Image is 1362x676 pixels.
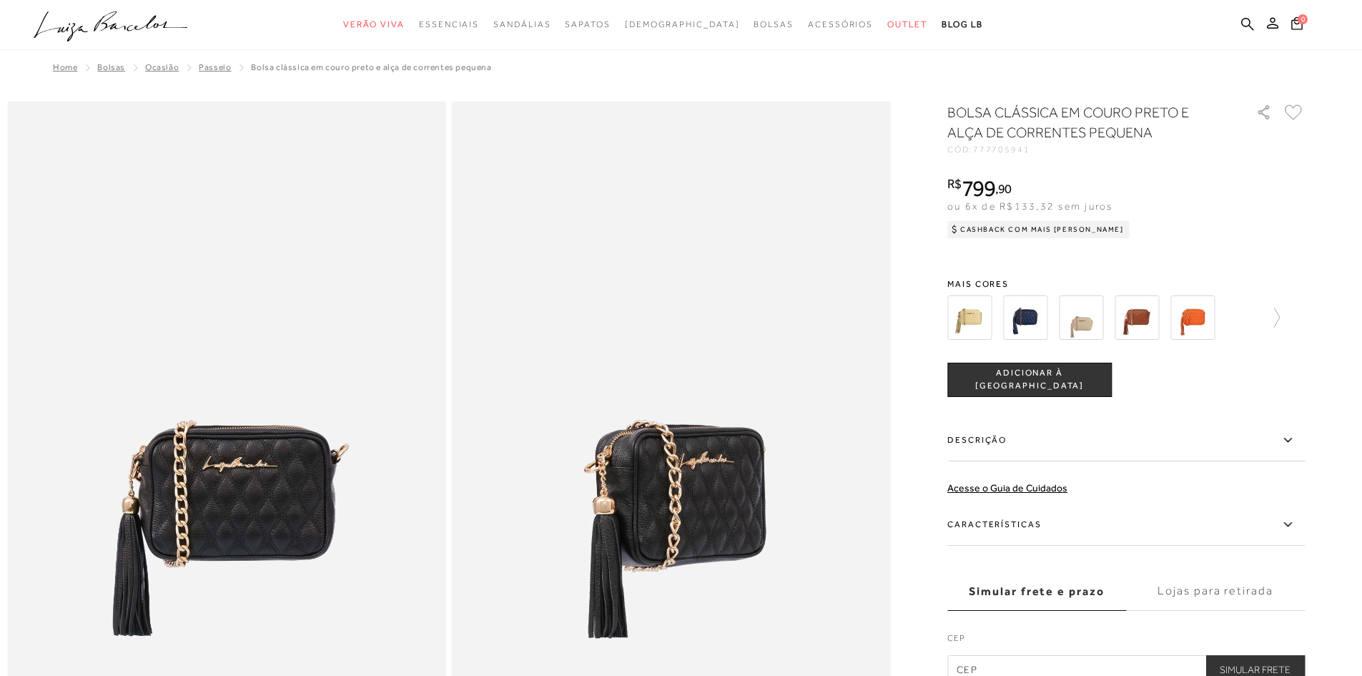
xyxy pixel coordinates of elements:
[97,62,125,72] a: Bolsas
[947,420,1305,461] label: Descrição
[942,19,983,29] span: BLOG LB
[419,11,479,38] a: categoryNavScreenReaderText
[565,19,610,29] span: Sapatos
[973,144,1030,155] span: 777705941
[995,182,1012,195] i: ,
[942,11,983,38] a: BLOG LB
[947,504,1305,546] label: Características
[947,200,1112,212] span: ou 6x de R$133,32 sem juros
[947,280,1305,288] span: Mais cores
[1170,295,1215,340] img: BOLSA CLÁSSICA EM COURO LARANJA E ALÇA DE CORRENTES PEQUENA
[1287,16,1307,35] button: 0
[754,11,794,38] a: categoryNavScreenReaderText
[947,572,1126,611] label: Simular frete e prazo
[419,19,479,29] span: Essenciais
[808,11,873,38] a: categoryNavScreenReaderText
[947,177,962,190] i: R$
[1003,295,1047,340] img: BOLSA CLÁSSICA EM COURO AZUL ATLÂNTICO E ALÇA DE CORRENTES PEQUENA
[251,62,491,72] span: BOLSA CLÁSSICA EM COURO PRETO E ALÇA DE CORRENTES PEQUENA
[1126,572,1305,611] label: Lojas para retirada
[962,175,995,201] span: 799
[754,19,794,29] span: Bolsas
[947,632,1305,652] label: CEP
[199,62,231,72] a: Passeio
[565,11,610,38] a: categoryNavScreenReaderText
[947,221,1130,238] div: Cashback com Mais [PERSON_NAME]
[343,19,405,29] span: Verão Viva
[947,295,992,340] img: BOLSA CLÁSSICA EM COURO AMARELO PALHA E ALÇA DE CORRENTES PEQUENA
[493,11,551,38] a: categoryNavScreenReaderText
[53,62,77,72] a: Home
[145,62,179,72] a: Ocasião
[948,367,1111,392] span: ADICIONAR À [GEOGRAPHIC_DATA]
[1059,295,1103,340] img: BOLSA CLÁSSICA EM COURO BEGE NATA E ALÇA DE CORRENTES PEQUENA
[625,19,740,29] span: [DEMOGRAPHIC_DATA]
[887,19,927,29] span: Outlet
[887,11,927,38] a: categoryNavScreenReaderText
[808,19,873,29] span: Acessórios
[343,11,405,38] a: categoryNavScreenReaderText
[947,363,1112,397] button: ADICIONAR À [GEOGRAPHIC_DATA]
[947,145,1233,154] div: CÓD:
[493,19,551,29] span: Sandálias
[947,482,1067,494] a: Acesse o Guia de Cuidados
[1115,295,1159,340] img: BOLSA CLÁSSICA EM COURO CARAMELO E ALÇA DE CORRENTES PEQUENA
[998,181,1012,196] span: 90
[1298,14,1308,24] span: 0
[947,102,1215,142] h1: BOLSA CLÁSSICA EM COURO PRETO E ALÇA DE CORRENTES PEQUENA
[625,11,740,38] a: noSubCategoriesText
